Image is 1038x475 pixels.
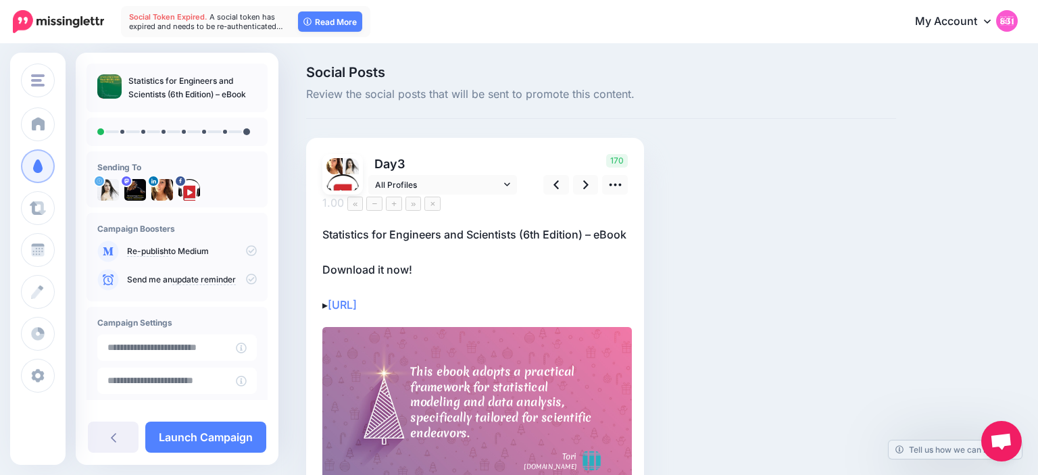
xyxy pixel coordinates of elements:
a: All Profiles [368,175,517,195]
span: 170 [606,154,628,168]
p: to Medium [127,245,257,257]
a: Tell us how we can improve [889,441,1022,459]
h4: Sending To [97,162,257,172]
img: 307443043_482319977280263_5046162966333289374_n-bsa149661.png [326,174,359,207]
img: 307443043_482319977280263_5046162966333289374_n-bsa149661.png [178,179,200,201]
p: Day [368,154,519,174]
a: My Account [901,5,1018,39]
img: tSvj_Osu-58146.jpg [343,158,359,174]
span: 3 [397,157,405,171]
div: Open chat [981,421,1022,461]
p: Statistics for Engineers and Scientists (6th Edition) – eBook Download it now! ▸ [322,226,628,314]
p: Statistics for Engineers and Scientists (6th Edition) – eBook [128,74,257,101]
a: [URL] [328,298,357,311]
img: 1537218439639-55706.png [151,179,173,201]
span: Social Posts [306,66,896,79]
img: Missinglettr [13,10,104,33]
span: Social Token Expired. [129,12,207,22]
img: 802740b3fb02512f-84599.jpg [124,179,146,201]
span: Review the social posts that will be sent to promote this content. [306,86,896,103]
span: A social token has expired and needs to be re-authenticated… [129,12,283,31]
span: [DOMAIN_NAME] [524,461,576,473]
a: update reminder [172,274,236,285]
img: 80136f04dc271ee0dad3cc98fe8f06b2_thumb.jpg [97,74,122,99]
img: 1537218439639-55706.png [326,158,343,174]
a: Re-publish [127,246,168,257]
div: This ebook adopts a practical framework for statistical modeling and data analysis, specifically ... [410,364,594,441]
span: Tori [562,451,577,463]
img: menu.png [31,74,45,86]
img: tSvj_Osu-58146.jpg [97,179,119,201]
h4: Campaign Settings [97,318,257,328]
span: All Profiles [375,178,501,192]
a: Read More [298,11,362,32]
h4: Campaign Boosters [97,224,257,234]
p: Send me an [127,274,257,286]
